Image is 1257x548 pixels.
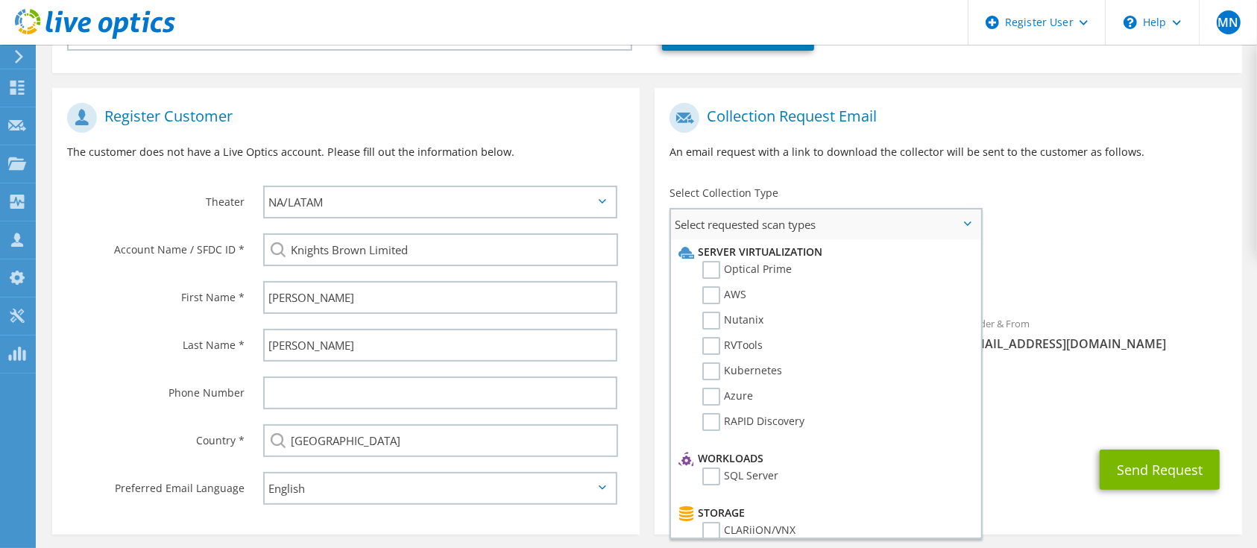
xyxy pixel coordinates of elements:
[67,329,245,353] label: Last Name *
[67,281,245,305] label: First Name *
[655,245,1242,300] div: Requested Collections
[702,337,763,355] label: RVTools
[1217,10,1241,34] span: MN
[67,186,245,210] label: Theater
[67,103,617,133] h1: Register Customer
[1124,16,1137,29] svg: \n
[702,362,782,380] label: Kubernetes
[702,312,763,330] label: Nutanix
[655,383,1242,435] div: CC & Reply To
[670,103,1220,133] h1: Collection Request Email
[670,186,778,201] label: Select Collection Type
[702,522,796,540] label: CLARiiON/VNX
[675,243,973,261] li: Server Virtualization
[702,286,746,304] label: AWS
[948,308,1242,359] div: Sender & From
[702,413,804,431] label: RAPID Discovery
[670,144,1227,160] p: An email request with a link to download the collector will be sent to the customer as follows.
[702,388,753,406] label: Azure
[67,472,245,496] label: Preferred Email Language
[675,450,973,467] li: Workloads
[67,424,245,448] label: Country *
[67,377,245,400] label: Phone Number
[655,308,948,376] div: To
[675,504,973,522] li: Storage
[702,467,778,485] label: SQL Server
[671,210,980,239] span: Select requested scan types
[1100,450,1220,490] button: Send Request
[67,233,245,257] label: Account Name / SFDC ID *
[702,261,792,279] label: Optical Prime
[963,336,1227,352] span: [EMAIL_ADDRESS][DOMAIN_NAME]
[67,144,625,160] p: The customer does not have a Live Optics account. Please fill out the information below.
